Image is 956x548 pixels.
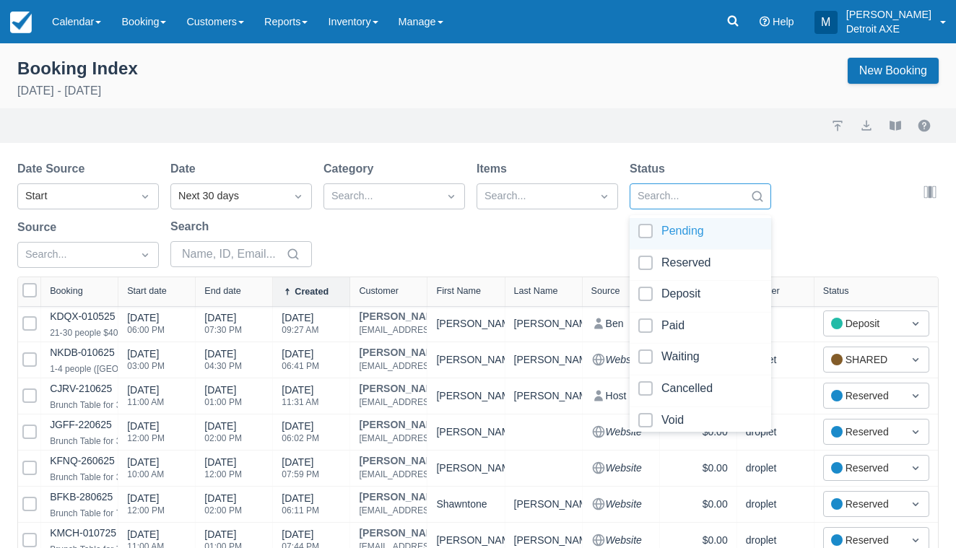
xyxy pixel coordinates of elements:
[436,387,495,405] div: [PERSON_NAME]
[359,492,579,502] a: [PERSON_NAME]
[178,188,278,204] div: Next 30 days
[858,117,875,134] button: export
[50,432,158,450] div: Brunch Table for 3-4 People
[746,351,805,369] div: droplet
[359,311,507,321] a: [PERSON_NAME]
[359,321,507,339] div: [EMAIL_ADDRESS][DOMAIN_NAME]
[127,362,165,370] div: 03:00 PM
[846,7,931,22] p: [PERSON_NAME]
[669,423,728,441] div: $0.00
[908,352,923,367] span: Dropdown icon
[591,315,651,333] div: Ben
[127,470,164,479] div: 10:00 AM
[359,419,507,430] a: [PERSON_NAME]
[282,310,318,343] div: [DATE]
[127,326,165,334] div: 06:00 PM
[204,383,242,415] div: [DATE]
[138,248,152,262] span: Dropdown icon
[50,360,237,378] div: 1-4 people ([GEOGRAPHIC_DATA]) $40/person
[204,506,242,515] div: 02:00 PM
[282,434,319,443] div: 06:02 PM
[359,456,507,466] a: [PERSON_NAME]
[204,419,242,451] div: [DATE]
[127,434,165,443] div: 12:00 PM
[669,495,728,513] div: $0.00
[597,189,612,204] span: Dropdown icon
[50,310,115,322] a: KDQX-010525
[359,286,399,296] div: Customer
[746,459,805,477] div: droplet
[606,425,642,440] em: Website
[182,241,283,267] input: Name, ID, Email...
[204,362,242,370] div: 04:30 PM
[831,388,895,404] div: Reserved
[204,455,242,487] div: [DATE]
[204,326,242,334] div: 07:30 PM
[606,461,642,476] em: Website
[436,351,495,369] div: [PERSON_NAME]
[514,387,573,405] div: [PERSON_NAME]
[591,387,651,405] div: Host Stand
[204,347,242,379] div: [DATE]
[359,383,507,393] a: [PERSON_NAME]
[908,425,923,439] span: Dropdown icon
[127,491,165,523] div: [DATE]
[908,497,923,511] span: Dropdown icon
[204,434,242,443] div: 02:00 PM
[50,527,116,539] a: KMCH-010725
[359,393,507,411] div: [EMAIL_ADDRESS][DOMAIN_NAME]
[50,347,115,358] a: NKDB-010625
[606,533,642,548] em: Website
[630,160,671,178] label: Status
[831,352,895,367] div: SHARED
[138,189,152,204] span: Dropdown icon
[170,218,214,235] label: Search
[444,189,459,204] span: Dropdown icon
[204,470,242,479] div: 12:00 PM
[359,357,507,375] div: [EMAIL_ADDRESS][DOMAIN_NAME]
[746,495,805,513] div: droplet
[831,316,895,331] div: Deposit
[50,491,113,503] a: BFKB-280625
[823,286,849,296] div: Status
[170,160,201,178] label: Date
[908,388,923,403] span: Dropdown icon
[669,459,728,477] div: $0.00
[750,189,765,204] span: Search
[831,460,895,476] div: Reserved
[127,398,164,406] div: 11:00 AM
[50,455,115,466] a: KFNQ-260625
[436,286,481,296] div: First Name
[814,11,838,34] div: M
[282,383,318,415] div: [DATE]
[204,286,240,296] div: End date
[282,326,318,334] div: 09:27 AM
[282,506,319,515] div: 06:11 PM
[282,398,318,406] div: 11:31 AM
[436,423,495,441] div: [PERSON_NAME]
[846,22,931,36] p: Detroit AXE
[282,491,319,523] div: [DATE]
[829,117,846,134] a: import
[291,189,305,204] span: Dropdown icon
[282,347,319,379] div: [DATE]
[436,459,495,477] div: [PERSON_NAME]
[282,455,319,487] div: [DATE]
[204,310,242,343] div: [DATE]
[282,470,319,479] div: 07:59 PM
[606,352,642,367] em: Website
[760,17,770,27] i: Help
[831,532,895,548] div: Reserved
[848,58,939,84] a: New Booking
[17,58,138,79] div: Booking Index
[359,528,507,538] a: [PERSON_NAME]
[204,398,242,406] div: 01:00 PM
[359,347,507,357] a: [PERSON_NAME]
[908,461,923,475] span: Dropdown icon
